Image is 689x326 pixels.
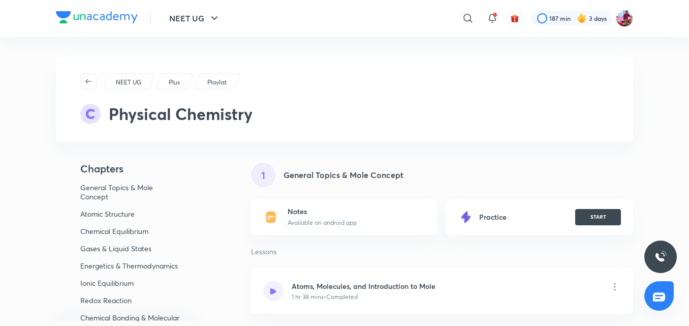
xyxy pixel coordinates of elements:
p: 1 hr 38 mins • Completed [292,292,358,302]
h6: Atoms, Molecules, and Introduction to Mole [292,281,435,291]
button: NEET UG [163,8,227,28]
p: General Topics & Mole Concept [80,183,179,201]
p: Chemical Equilibrium [80,227,179,236]
p: NEET UG [116,78,141,87]
img: ttu [654,251,667,263]
div: 1 [251,163,275,187]
h5: General Topics & Mole Concept [284,169,403,181]
a: Playlist [206,78,229,87]
p: Atomic Structure [80,210,179,219]
h4: Chapters [56,163,218,175]
p: Lessons [251,247,633,256]
img: Company Logo [56,11,138,23]
p: Plus [169,78,180,87]
img: avatar [510,14,519,23]
img: Shankar Nag [616,10,633,27]
button: avatar [507,10,523,26]
p: Available on android app [288,218,357,227]
p: Ionic Equilibrium [80,279,179,288]
p: Playlist [207,78,227,87]
a: Plus [167,78,182,87]
img: syllabus-subject-icon [80,104,101,124]
p: Gases & Liquid States [80,244,179,253]
h2: Physical Chemistry [109,102,253,126]
p: Redox Reaction [80,296,179,305]
a: NEET UG [114,78,143,87]
p: Energetics & Thermodynamics [80,261,179,271]
h6: Notes [288,207,357,216]
a: Company Logo [56,11,138,26]
h6: Practice [479,213,507,222]
button: START [575,209,621,225]
img: streak [577,13,587,23]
